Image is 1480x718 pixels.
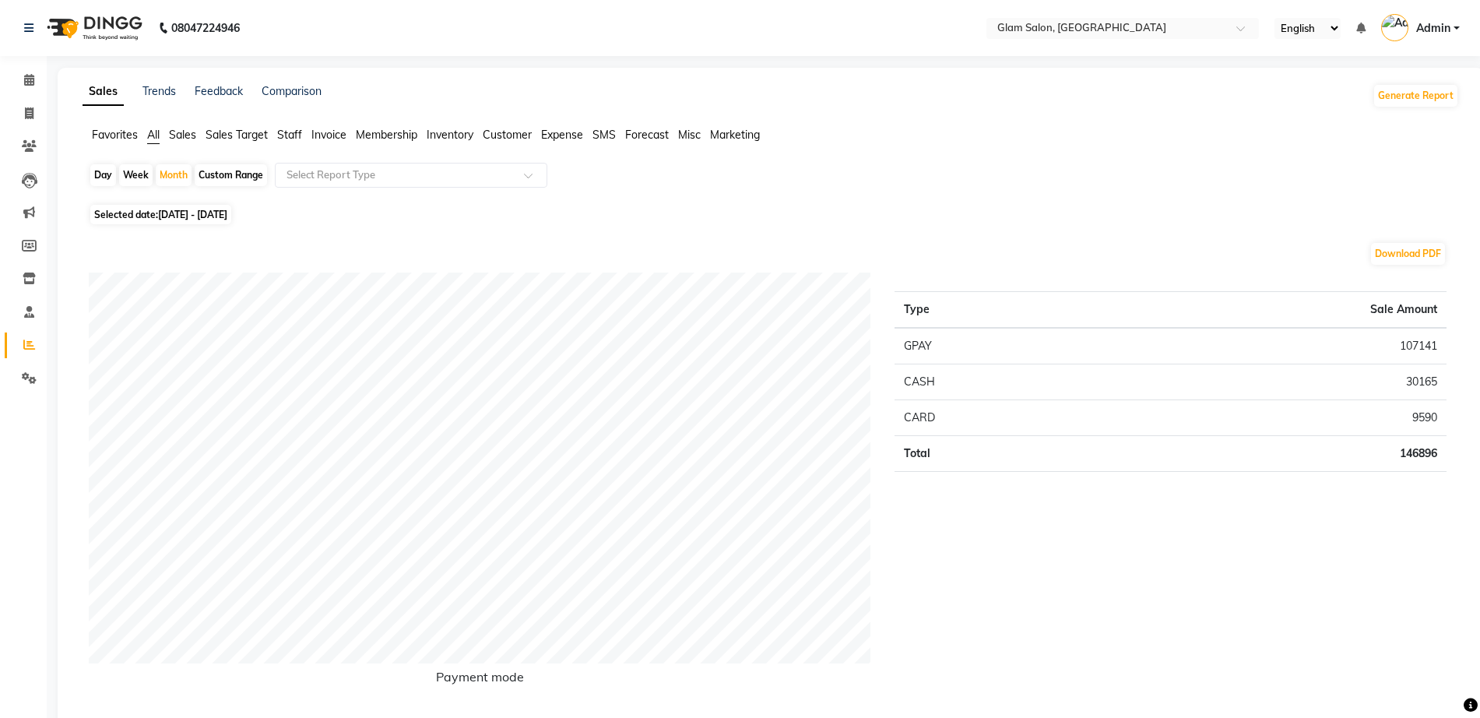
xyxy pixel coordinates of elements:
[195,164,267,186] div: Custom Range
[171,6,240,50] b: 08047224946
[1416,20,1450,37] span: Admin
[541,128,583,142] span: Expense
[40,6,146,50] img: logo
[89,670,871,691] h6: Payment mode
[158,209,227,220] span: [DATE] - [DATE]
[895,292,1098,329] th: Type
[678,128,701,142] span: Misc
[895,436,1098,472] td: Total
[277,128,302,142] span: Staff
[592,128,616,142] span: SMS
[147,128,160,142] span: All
[427,128,473,142] span: Inventory
[1371,243,1445,265] button: Download PDF
[169,128,196,142] span: Sales
[311,128,346,142] span: Invoice
[262,84,322,98] a: Comparison
[1098,436,1447,472] td: 146896
[90,205,231,224] span: Selected date:
[625,128,669,142] span: Forecast
[483,128,532,142] span: Customer
[1381,14,1408,41] img: Admin
[1098,292,1447,329] th: Sale Amount
[1098,364,1447,400] td: 30165
[356,128,417,142] span: Membership
[1098,400,1447,436] td: 9590
[90,164,116,186] div: Day
[142,84,176,98] a: Trends
[1374,85,1457,107] button: Generate Report
[895,364,1098,400] td: CASH
[156,164,192,186] div: Month
[92,128,138,142] span: Favorites
[895,328,1098,364] td: GPAY
[83,78,124,106] a: Sales
[895,400,1098,436] td: CARD
[710,128,760,142] span: Marketing
[119,164,153,186] div: Week
[195,84,243,98] a: Feedback
[206,128,268,142] span: Sales Target
[1098,328,1447,364] td: 107141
